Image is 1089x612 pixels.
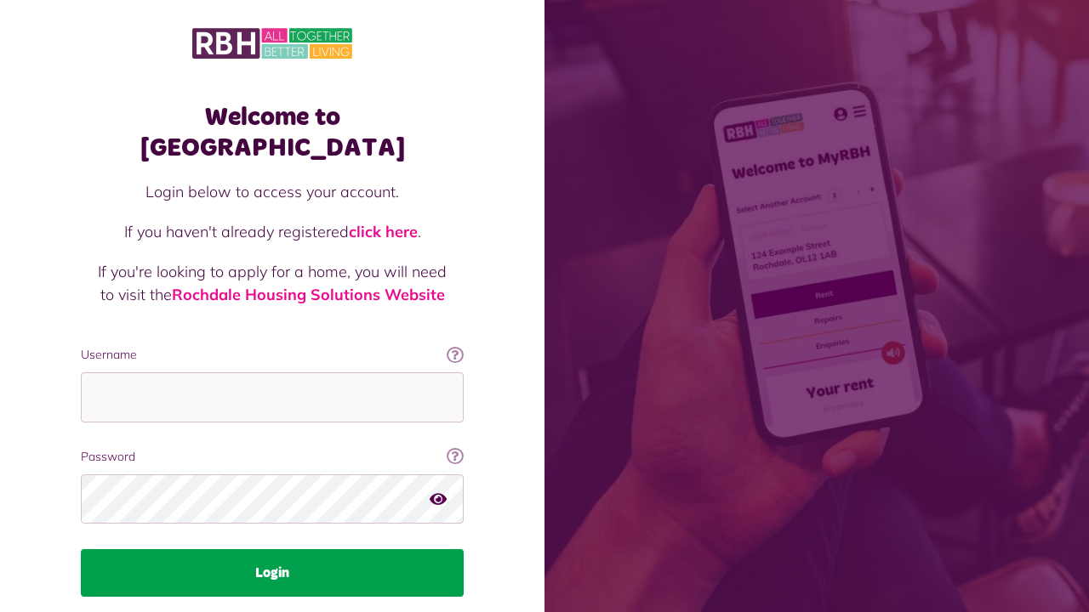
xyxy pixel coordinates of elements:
[81,346,464,364] label: Username
[98,260,447,306] p: If you're looking to apply for a home, you will need to visit the
[98,220,447,243] p: If you haven't already registered .
[81,448,464,466] label: Password
[192,25,352,61] img: MyRBH
[81,102,464,163] h1: Welcome to [GEOGRAPHIC_DATA]
[349,222,418,241] a: click here
[81,549,464,597] button: Login
[98,180,447,203] p: Login below to access your account.
[172,285,445,304] a: Rochdale Housing Solutions Website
